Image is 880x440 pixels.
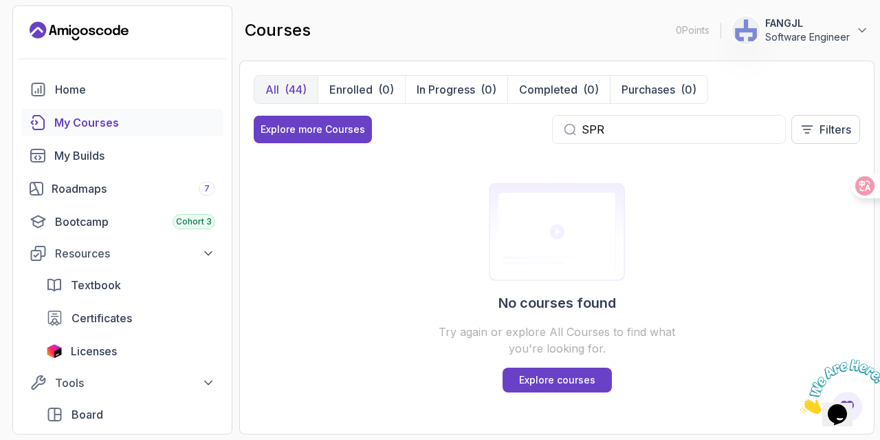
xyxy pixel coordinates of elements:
a: bootcamp [21,208,223,235]
iframe: chat widget [795,354,880,419]
a: licenses [38,337,223,365]
a: certificates [38,304,223,332]
a: textbook [38,271,223,299]
div: Home [55,81,215,98]
p: Filters [819,121,851,138]
div: My Builds [54,147,215,164]
span: 7 [204,183,210,194]
button: Tools [21,370,223,395]
a: home [21,76,223,103]
a: board [38,401,223,428]
p: Enrolled [329,81,373,98]
img: user profile image [733,17,759,43]
button: user profile imageFANGJLSoftware Engineer [732,17,869,44]
h2: No courses found [498,293,616,313]
img: Certificates empty-state [425,182,689,282]
span: Certificates [71,310,132,326]
div: Roadmaps [52,180,215,197]
span: Cohort 3 [176,216,212,227]
button: Purchases(0) [610,76,707,103]
button: Completed(0) [507,76,610,103]
div: (0) [481,81,496,98]
p: Software Engineer [765,30,850,44]
div: (44) [285,81,307,98]
button: Resources [21,241,223,266]
p: All [265,81,279,98]
div: (0) [681,81,696,98]
div: (0) [378,81,394,98]
div: (0) [583,81,599,98]
button: All(44) [254,76,318,103]
p: 0 Points [676,23,709,37]
button: In Progress(0) [405,76,507,103]
img: jetbrains icon [46,344,63,358]
button: Explore more Courses [254,116,372,143]
span: Board [71,406,103,423]
p: Try again or explore All Courses to find what you're looking for. [425,324,689,357]
div: Resources [55,245,215,262]
p: FANGJL [765,17,850,30]
p: In Progress [417,81,475,98]
a: Explore courses [503,368,612,392]
div: Tools [55,375,215,391]
p: Explore courses [519,373,595,387]
button: Filters [791,115,860,144]
span: Licenses [71,343,117,359]
h2: courses [245,19,311,41]
img: Chat attention grabber [5,6,91,60]
button: Enrolled(0) [318,76,405,103]
p: Completed [519,81,577,98]
a: Landing page [30,20,129,42]
input: Search... [582,121,774,138]
a: roadmaps [21,175,223,202]
a: builds [21,142,223,169]
p: Purchases [621,81,675,98]
div: Explore more Courses [261,123,365,136]
a: courses [21,109,223,136]
div: Bootcamp [55,213,215,230]
span: Textbook [71,277,121,293]
div: My Courses [54,114,215,131]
